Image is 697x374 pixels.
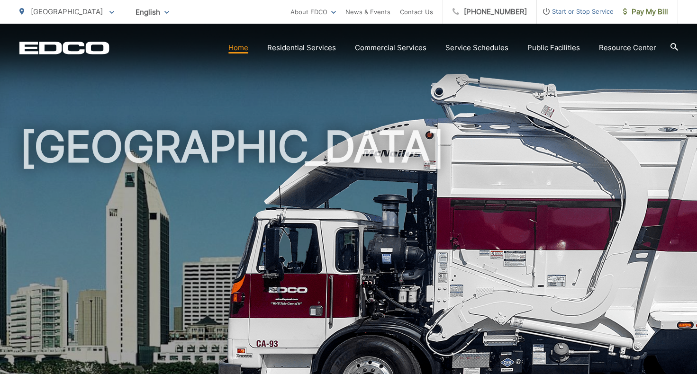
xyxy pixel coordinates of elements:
[445,42,508,53] a: Service Schedules
[128,4,176,20] span: English
[400,6,433,18] a: Contact Us
[19,41,109,54] a: EDCD logo. Return to the homepage.
[355,42,426,53] a: Commercial Services
[527,42,580,53] a: Public Facilities
[345,6,390,18] a: News & Events
[267,42,336,53] a: Residential Services
[599,42,656,53] a: Resource Center
[228,42,248,53] a: Home
[623,6,668,18] span: Pay My Bill
[31,7,103,16] span: [GEOGRAPHIC_DATA]
[290,6,336,18] a: About EDCO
